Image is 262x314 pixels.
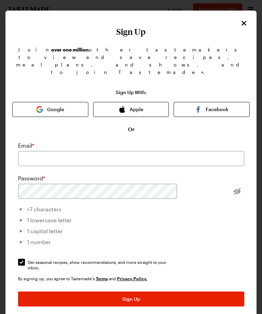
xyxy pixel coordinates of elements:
[27,217,72,224] span: 1 lowercase letter
[12,27,250,37] h1: Sign Up
[93,102,169,117] button: Apple
[28,260,177,265] span: Get seasonal recipes, show recommendations, and more straight to your inbox.
[51,47,89,53] b: over one million
[18,292,244,307] button: Sign Up
[18,259,25,266] input: Get seasonal recipes, show recommendations, and more straight to your inbox.
[18,142,34,150] label: Email
[18,275,244,282] div: By signing up, you agree to Tastemade's and
[18,175,45,183] label: Password
[12,46,250,76] p: Join other tastemakers to view and save recipes, meal plans, and shows, and to join Tastemade+.
[96,276,108,282] a: Tastemade Terms of Service
[174,102,250,117] button: Facebook
[122,296,140,303] span: Sign Up
[128,125,134,134] span: Or
[239,19,248,28] button: Close
[117,276,147,282] a: Tastemade Privacy Policy
[27,228,63,235] span: 1 capital letter
[12,102,88,117] button: Google
[27,239,51,245] span: 1 number
[116,90,147,95] p: Sign Up With:
[27,206,61,213] span: >7 characters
